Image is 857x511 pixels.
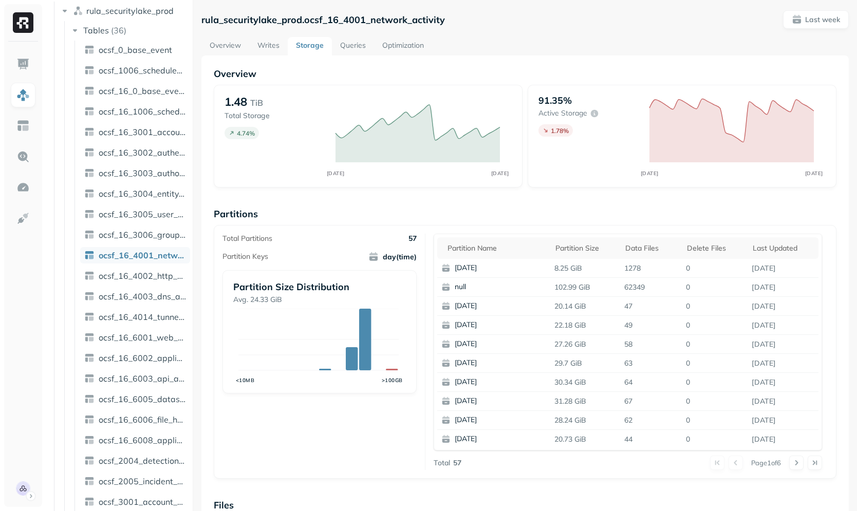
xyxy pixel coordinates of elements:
[84,456,95,466] img: table
[250,97,263,109] p: TiB
[682,392,748,410] p: 0
[80,350,190,366] a: ocsf_16_6002_application_lifecycle
[455,301,554,311] p: [DATE]
[550,259,620,277] p: 8.25 GiB
[70,22,190,39] button: Tables(36)
[99,497,186,507] span: ocsf_3001_account_change
[99,45,172,55] span: ocsf_0_base_event
[682,297,748,315] p: 0
[538,108,587,118] p: Active storage
[80,432,190,448] a: ocsf_16_6008_application_error
[748,354,818,372] p: Oct 10, 2025
[751,458,781,467] p: Page 1 of 6
[80,473,190,489] a: ocsf_2005_incident_finding
[748,392,818,410] p: Oct 8, 2025
[99,209,186,219] span: ocsf_16_3005_user_access
[16,119,30,133] img: Asset Explorer
[80,226,190,243] a: ocsf_16_3006_group_management
[437,297,558,315] button: [DATE]
[437,392,558,410] button: [DATE]
[491,170,509,177] tspan: [DATE]
[80,144,190,161] a: ocsf_16_3002_authentication
[288,37,332,55] a: Storage
[201,14,445,26] p: rula_securitylake_prod.ocsf_16_4001_network_activity
[620,335,682,353] p: 58
[455,339,554,349] p: [DATE]
[99,394,186,404] span: ocsf_16_6005_datastore_activity
[455,358,554,368] p: [DATE]
[682,354,748,372] p: 0
[99,414,186,425] span: ocsf_16_6006_file_hosting
[748,316,818,334] p: Oct 12, 2025
[682,430,748,448] p: 0
[84,65,95,75] img: table
[225,94,247,109] p: 1.48
[80,309,190,325] a: ocsf_16_4014_tunnel_activity
[437,278,558,296] button: null
[437,259,558,277] button: [DATE]
[748,278,818,296] p: Oct 13, 2025
[437,335,558,353] button: [DATE]
[783,10,849,29] button: Last week
[550,373,620,391] p: 30.34 GiB
[99,65,186,75] span: ocsf_1006_scheduled_job_activity
[84,230,95,240] img: table
[748,411,818,429] p: Oct 7, 2025
[550,411,620,429] p: 28.24 GiB
[249,37,288,55] a: Writes
[236,377,255,384] tspan: <10MB
[805,15,840,25] p: Last week
[84,497,95,507] img: table
[84,147,95,158] img: table
[550,335,620,353] p: 27.26 GiB
[80,124,190,140] a: ocsf_16_3001_account_change
[16,181,30,194] img: Optimization
[80,329,190,346] a: ocsf_16_6001_web_resources_activity
[80,452,190,469] a: ocsf_2004_detection_finding
[233,281,406,293] p: Partition Size Distribution
[99,353,186,363] span: ocsf_16_6002_application_lifecycle
[437,430,558,448] button: [DATE]
[99,332,186,343] span: ocsf_16_6001_web_resources_activity
[201,37,249,55] a: Overview
[16,150,30,163] img: Query Explorer
[455,263,554,273] p: [DATE]
[84,127,95,137] img: table
[682,278,748,296] p: 0
[408,234,417,243] p: 57
[80,247,190,263] a: ocsf_16_4001_network_activity
[84,45,95,55] img: table
[73,6,83,16] img: namespace
[84,209,95,219] img: table
[80,288,190,305] a: ocsf_16_4003_dns_activity
[84,394,95,404] img: table
[99,147,186,158] span: ocsf_16_3002_authentication
[99,188,186,199] span: ocsf_16_3004_entity_management
[84,414,95,425] img: table
[625,242,677,254] div: Data Files
[99,271,186,281] span: ocsf_16_4002_http_activity
[99,127,186,137] span: ocsf_16_3001_account_change
[16,88,30,102] img: Assets
[80,411,190,428] a: ocsf_16_6006_file_hosting
[434,458,450,468] p: Total
[748,297,818,315] p: Oct 13, 2025
[84,373,95,384] img: table
[550,354,620,372] p: 29.7 GiB
[753,242,813,254] div: Last updated
[99,476,186,486] span: ocsf_2005_incident_finding
[83,25,109,35] span: Tables
[620,392,682,410] p: 67
[682,373,748,391] p: 0
[80,165,190,181] a: ocsf_16_3003_authorize_session
[455,377,554,387] p: [DATE]
[453,458,461,468] p: 57
[620,278,682,296] p: 62349
[111,25,126,35] p: ( 36 )
[84,312,95,322] img: table
[620,354,682,372] p: 63
[437,316,558,334] button: [DATE]
[60,3,189,19] button: rula_securitylake_prod
[538,94,572,106] p: 91.35%
[214,499,836,511] p: Files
